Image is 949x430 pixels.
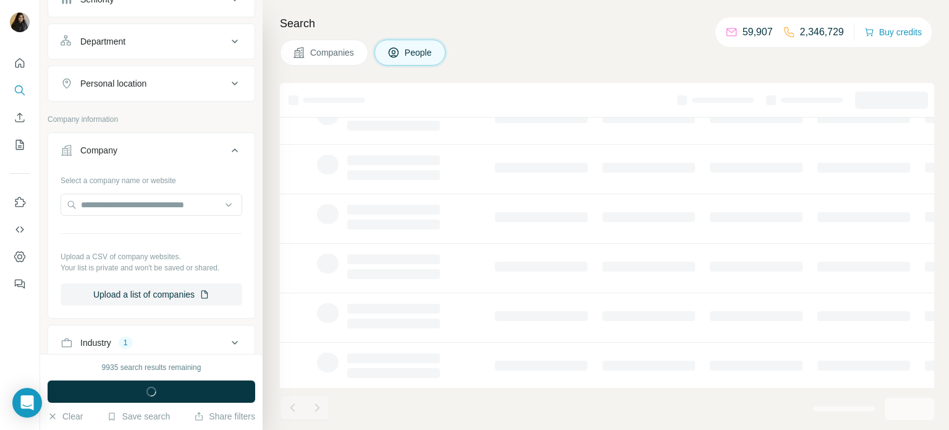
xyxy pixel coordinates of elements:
button: My lists [10,134,30,156]
button: Enrich CSV [10,106,30,129]
span: People [405,46,433,59]
div: 1 [119,337,133,348]
p: Upload a CSV of company websites. [61,251,242,262]
p: Company information [48,114,255,125]
div: Industry [80,337,111,349]
button: Save search [107,410,170,423]
button: Dashboard [10,246,30,268]
span: Companies [310,46,355,59]
h4: Search [280,15,934,32]
button: Search [10,79,30,101]
button: Use Surfe API [10,218,30,241]
img: Avatar [10,12,30,32]
div: Company [80,144,117,157]
button: Personal location [48,69,255,98]
button: Upload a list of companies [61,283,242,306]
p: 59,907 [743,25,773,40]
button: Industry1 [48,328,255,358]
button: Department [48,27,255,56]
div: Open Intercom Messenger [12,388,42,418]
button: Use Surfe on LinkedIn [10,191,30,213]
button: Share filters [194,410,255,423]
button: Feedback [10,273,30,295]
button: Buy credits [864,24,922,41]
button: Clear [48,410,83,423]
div: Select a company name or website [61,170,242,186]
p: Your list is private and won't be saved or shared. [61,262,242,273]
div: Department [80,35,125,48]
button: Company [48,135,255,170]
p: 2,346,729 [800,25,844,40]
div: Personal location [80,77,146,90]
div: 9935 search results remaining [102,362,201,373]
button: Quick start [10,52,30,74]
